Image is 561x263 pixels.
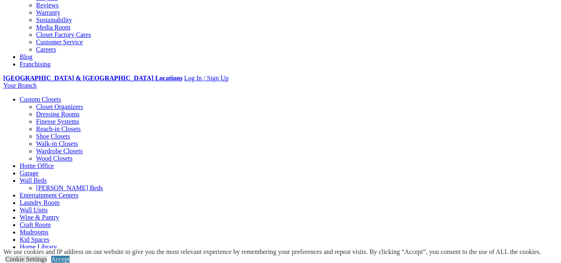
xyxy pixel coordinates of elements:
[36,31,91,38] a: Closet Factory Cares
[20,170,38,177] a: Garage
[36,147,83,154] a: Wardrobe Closets
[20,162,54,169] a: Home Office
[36,155,72,162] a: Wood Closets
[36,118,79,125] a: Finesse Systems
[36,2,59,9] a: Reviews
[20,236,49,243] a: Kid Spaces
[184,75,228,82] a: Log In / Sign Up
[20,229,48,236] a: Mudrooms
[36,184,103,191] a: [PERSON_NAME] Beds
[20,206,48,213] a: Wall Units
[36,140,78,147] a: Walk-in Closets
[20,177,47,184] a: Wall Beds
[20,221,51,228] a: Craft Room
[20,214,59,221] a: Wine & Pantry
[20,96,61,103] a: Custom Closets
[3,82,36,89] a: Your Branch
[3,248,541,256] div: We use cookies and IP address on our website to give you the most relevant experience by remember...
[3,75,182,82] a: [GEOGRAPHIC_DATA] & [GEOGRAPHIC_DATA] Locations
[5,256,47,263] a: Cookie Settings
[36,39,83,45] a: Customer Service
[36,103,83,110] a: Closet Organizers
[36,24,70,31] a: Media Room
[36,9,60,16] a: Warranty
[20,53,32,60] a: Blog
[36,16,72,23] a: Sustainability
[36,133,70,140] a: Shoe Closets
[20,61,51,68] a: Franchising
[36,125,81,132] a: Reach-in Closets
[20,199,59,206] a: Laundry Room
[51,256,70,263] a: Accept
[36,111,79,118] a: Dressing Rooms
[36,46,56,53] a: Careers
[20,243,57,250] a: Home Library
[20,192,79,199] a: Entertainment Centers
